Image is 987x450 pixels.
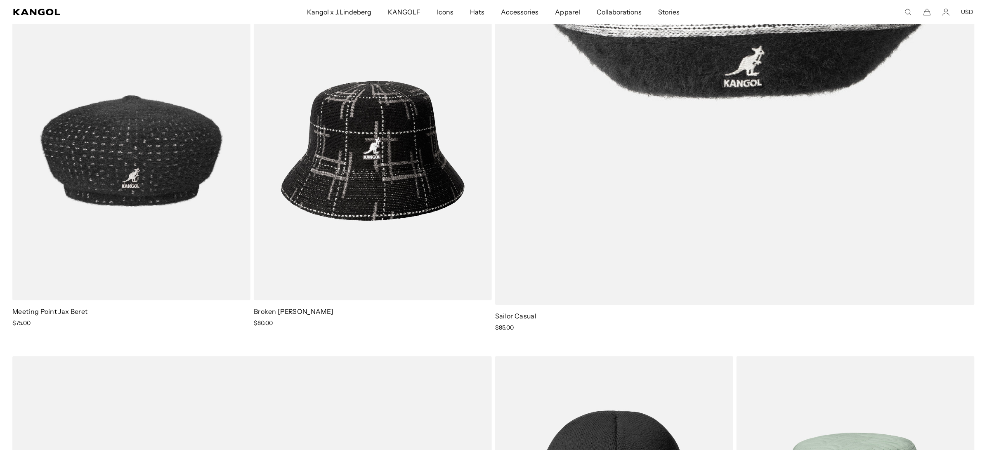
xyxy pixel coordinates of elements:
summary: Search here [904,8,912,16]
span: $85.00 [495,324,514,331]
button: Cart [923,8,931,16]
a: Account [942,8,950,16]
a: Sailor Casual [495,312,536,320]
span: $80.00 [254,319,273,327]
button: USD [961,8,974,16]
a: Broken [PERSON_NAME] [254,307,333,316]
img: Broken Tartan Lahinch [254,1,492,300]
a: Meeting Point Jax Beret [12,307,87,316]
a: Kangol [13,9,204,15]
img: Meeting Point Jax Beret [12,1,250,300]
span: $75.00 [12,319,31,327]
